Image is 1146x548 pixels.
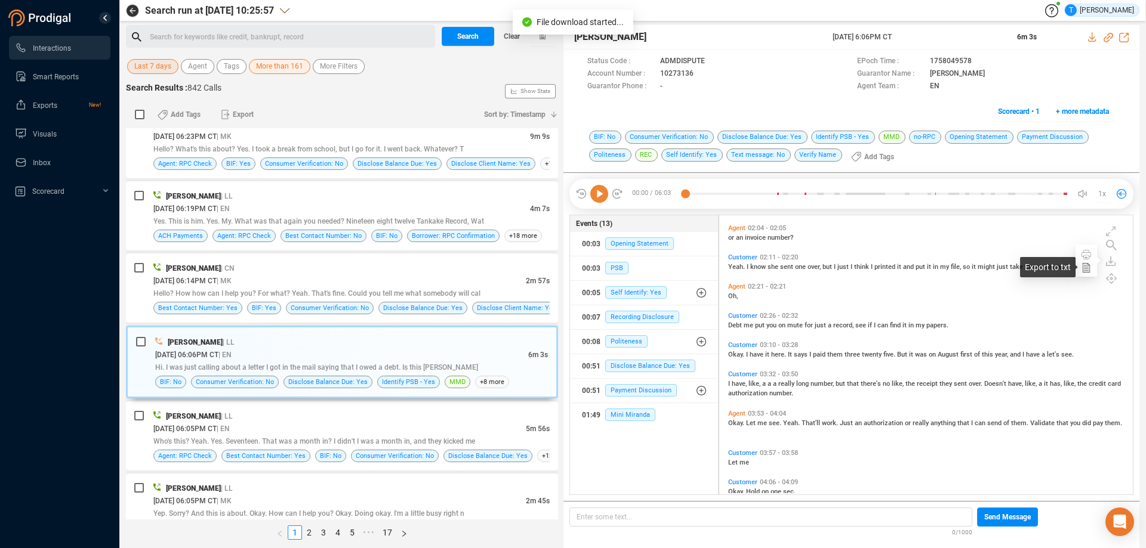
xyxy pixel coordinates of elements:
[1105,507,1134,536] div: Open Intercom Messenger
[605,408,655,421] span: Mini Miranda
[605,237,674,250] span: Opening Statement
[728,419,746,427] span: Okay.
[883,351,897,358] span: five.
[805,321,815,329] span: for
[383,302,463,314] span: Disclose Balance Due: Yes
[978,263,997,271] span: might
[127,59,178,74] button: Last 7 days
[1049,102,1116,121] button: + more metadata
[526,277,550,285] span: 2m 57s
[155,351,218,359] span: [DATE] 06:06PM CT
[854,263,871,271] span: think
[892,380,905,388] span: like,
[153,217,484,225] span: Yes. This is him. Yes. My. What was that again you needed? Nineteen eight twelve Tankake Record, Wat
[728,263,747,271] span: Yeah.
[221,264,235,273] span: | CN
[728,234,736,242] span: or
[475,376,509,388] span: +8 more
[794,351,809,358] span: says
[971,419,975,427] span: I
[214,105,261,124] button: Export
[582,332,600,351] div: 00:08
[1056,419,1070,427] span: that
[931,419,957,427] span: anything
[905,380,917,388] span: the
[126,181,558,250] div: [PERSON_NAME]| LL[DATE] 06:19PM CT| EN4m 7sYes. This is him. Yes. My. What was that again you nee...
[757,419,769,427] span: me
[917,380,939,388] span: receipt
[1022,351,1026,358] span: I
[153,497,217,505] span: [DATE] 06:05PM CT
[605,335,648,348] span: Politeness
[877,321,890,329] span: can
[1108,380,1121,388] span: card
[822,263,834,271] span: but
[844,147,901,166] button: Add Tags
[570,232,719,256] button: 00:03Opening Statement
[768,263,780,271] span: she
[359,525,378,540] span: •••
[504,230,542,242] span: +18 more
[9,122,110,145] li: Visuals
[862,351,883,358] span: twenty
[217,59,247,74] button: Tags
[570,281,719,305] button: 00:05Self Identify: Yes
[526,425,550,433] span: 5m 56s
[570,403,719,427] button: 01:49Mini Miranda
[755,321,766,329] span: put
[736,234,745,242] span: an
[813,351,827,358] span: paid
[788,351,794,358] span: It
[196,376,274,388] span: Consumer Verification: No
[249,59,310,74] button: More than 161
[1061,351,1074,358] span: see.
[291,302,369,314] span: Consumer Verification: No
[897,351,909,358] span: But
[728,389,769,397] span: authorization
[883,380,892,388] span: no
[285,230,362,242] span: Best Contact Number: No
[828,321,833,329] span: a
[938,351,960,358] span: August
[916,263,927,271] span: put
[166,192,221,200] span: [PERSON_NAME]
[520,20,550,163] span: Show Stats
[811,380,836,388] span: number,
[834,263,837,271] span: I
[1030,419,1056,427] span: Validate
[780,263,795,271] span: sent
[908,321,916,329] span: in
[783,488,796,496] span: sec.
[457,27,479,46] span: Search
[868,321,874,329] span: if
[1105,419,1122,427] span: them.
[933,263,940,271] span: in
[815,321,828,329] span: just
[320,59,358,74] span: More Filters
[855,321,868,329] span: see
[570,379,719,403] button: 00:51Payment Discussion
[1098,184,1106,203] span: 1x
[412,230,495,242] span: Borrower: RPC Confirmation
[795,263,808,271] span: one
[1008,380,1025,388] span: have,
[15,93,101,117] a: ExportsNew!
[766,321,778,329] span: you
[477,302,556,314] span: Disclose Client Name: Yes
[963,263,972,271] span: so
[926,321,948,329] span: papers.
[126,109,558,178] div: [DATE] 06:23PM CT| MK9m 9sHello? What's this about? Yes. I took a break from school, but I go for...
[1042,263,1064,271] span: minute.
[89,93,101,117] span: New!
[1077,380,1089,388] span: the
[847,380,861,388] span: that
[916,321,926,329] span: my
[221,412,233,420] span: | LL
[359,525,378,540] li: Next 5 Pages
[150,105,208,124] button: Add Tags
[345,525,359,540] li: 5
[217,132,232,141] span: | MK
[778,380,796,388] span: really
[1047,351,1061,358] span: let's
[153,289,480,298] span: Hello? How how can I help you? For what? Yeah. That's fine. Could you tell me what somebody will cal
